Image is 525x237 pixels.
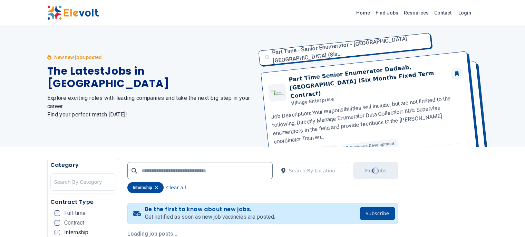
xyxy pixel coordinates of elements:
[55,220,60,226] input: Contract
[64,210,86,216] span: Full-time
[47,65,254,90] h1: The Latest Jobs in [GEOGRAPHIC_DATA]
[55,230,60,235] input: Internship
[145,206,275,213] h4: Be the first to know about new jobs.
[50,198,116,206] h5: Contract Type
[353,7,373,18] a: Home
[47,6,99,20] img: Elevolt
[360,207,395,220] button: Subscribe
[454,6,475,20] a: Login
[55,210,60,216] input: Full-time
[145,213,275,221] p: Get notified as soon as new job vacancies are posted.
[431,7,454,18] a: Contact
[54,54,102,61] p: New new jobs posted
[127,182,164,193] div: internship
[490,204,525,237] iframe: Chat Widget
[372,167,379,174] div: Loading...
[64,220,84,226] span: Contract
[64,230,88,235] span: Internship
[47,94,254,119] h2: Explore exciting roles with leading companies and take the next big step in your career. Find you...
[166,182,186,193] button: Clear all
[373,7,401,18] a: Find Jobs
[401,7,431,18] a: Resources
[353,162,398,179] button: Find JobsLoading...
[50,161,116,169] h5: Category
